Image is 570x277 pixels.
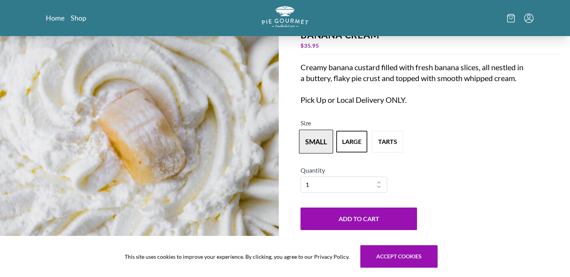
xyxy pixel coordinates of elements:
[301,166,325,174] span: Quantity
[262,6,308,28] img: logo
[336,131,367,152] button: Variant Swatch
[524,14,534,23] button: Menu
[301,62,524,116] div: Creamy banana custard filled with fresh banana slices, all nestled in a buttery, flaky pie crust ...
[360,245,438,268] button: Accept cookies
[262,6,308,30] a: Logo
[301,208,417,230] button: Add to Cart
[301,119,311,126] span: Size
[301,177,387,193] select: Quantity
[372,131,403,152] button: Variant Swatch
[301,40,561,51] div: $ 35.95
[125,253,349,261] span: This site uses cookies to improve your experience. By clicking, you agree to our Privacy Policy.
[46,13,64,23] a: Home
[299,130,333,154] button: Variant Swatch
[71,13,86,23] a: Shop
